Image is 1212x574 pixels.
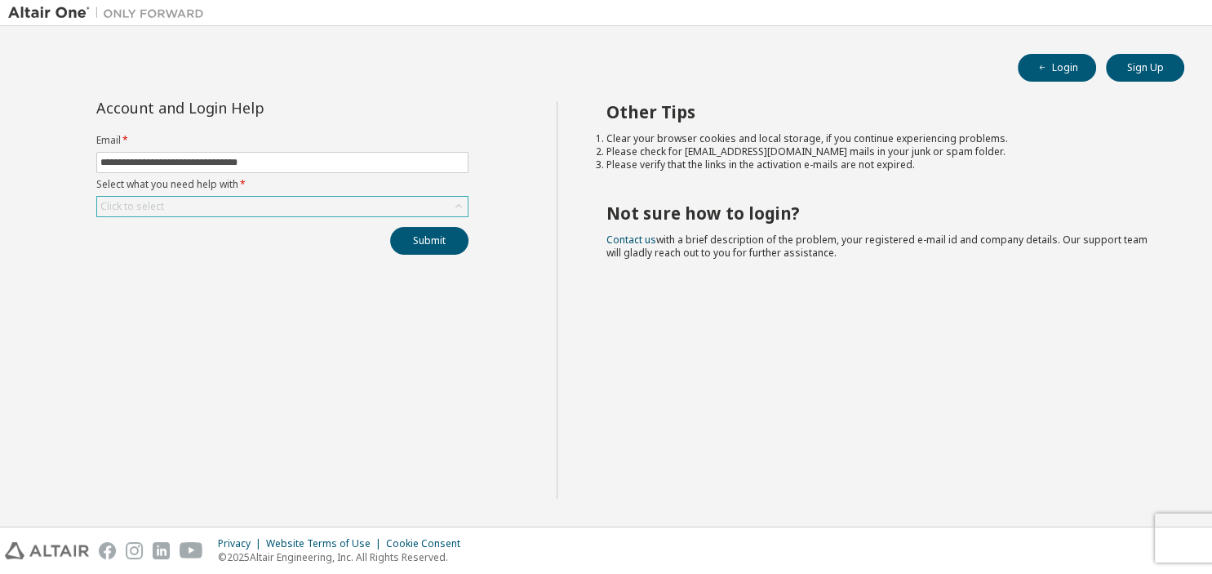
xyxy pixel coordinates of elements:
[99,542,116,559] img: facebook.svg
[606,233,656,247] a: Contact us
[100,200,164,213] div: Click to select
[96,178,468,191] label: Select what you need help with
[606,233,1148,260] span: with a brief description of the problem, your registered e-mail id and company details. Our suppo...
[218,550,470,564] p: © 2025 Altair Engineering, Inc. All Rights Reserved.
[1106,54,1184,82] button: Sign Up
[606,158,1155,171] li: Please verify that the links in the activation e-mails are not expired.
[8,5,212,21] img: Altair One
[218,537,266,550] div: Privacy
[606,145,1155,158] li: Please check for [EMAIL_ADDRESS][DOMAIN_NAME] mails in your junk or spam folder.
[606,202,1155,224] h2: Not sure how to login?
[390,227,468,255] button: Submit
[96,134,468,147] label: Email
[153,542,170,559] img: linkedin.svg
[126,542,143,559] img: instagram.svg
[1018,54,1096,82] button: Login
[266,537,386,550] div: Website Terms of Use
[5,542,89,559] img: altair_logo.svg
[180,542,203,559] img: youtube.svg
[97,197,468,216] div: Click to select
[606,132,1155,145] li: Clear your browser cookies and local storage, if you continue experiencing problems.
[96,101,394,114] div: Account and Login Help
[386,537,470,550] div: Cookie Consent
[606,101,1155,122] h2: Other Tips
